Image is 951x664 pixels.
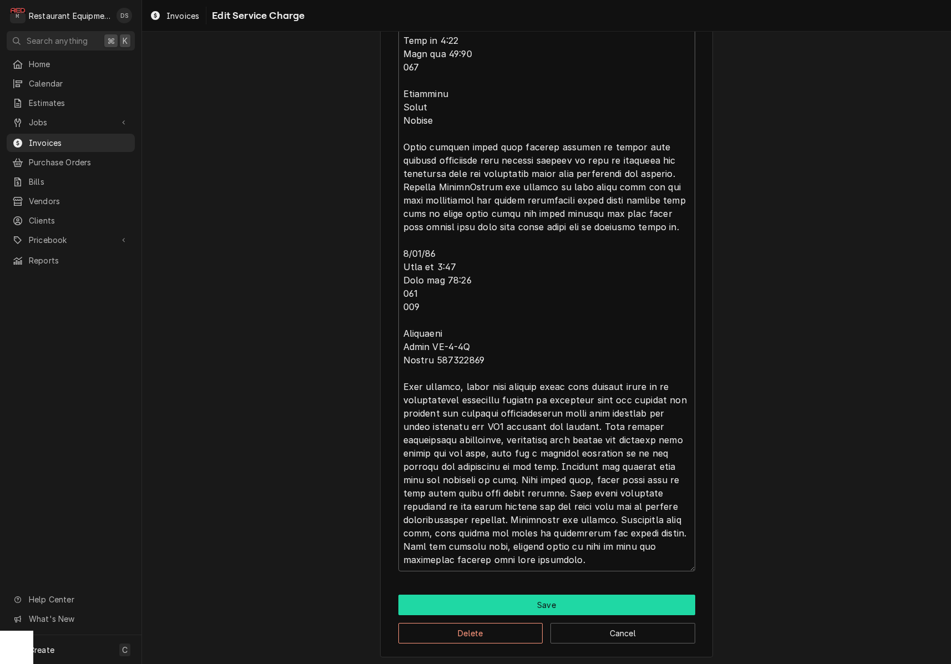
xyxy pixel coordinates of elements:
a: Estimates [7,94,135,112]
span: Estimates [29,97,129,109]
div: DS [117,8,132,23]
a: Go to Pricebook [7,231,135,249]
span: Invoices [29,137,129,149]
span: Vendors [29,195,129,207]
span: Clients [29,215,129,226]
a: Invoices [145,7,204,25]
span: Edit Service Charge [209,8,305,23]
a: Clients [7,211,135,230]
span: Help Center [29,594,128,605]
span: Purchase Orders [29,156,129,168]
span: What's New [29,613,128,625]
span: ⌘ [107,35,115,47]
div: Restaurant Equipment Diagnostics [29,10,110,22]
a: Reports [7,251,135,270]
span: Invoices [166,10,199,22]
span: K [123,35,128,47]
span: Pricebook [29,234,113,246]
a: Go to Help Center [7,590,135,609]
div: Restaurant Equipment Diagnostics's Avatar [10,8,26,23]
span: Reports [29,255,129,266]
div: Button Group [398,595,695,643]
a: Calendar [7,74,135,93]
a: Vendors [7,192,135,210]
span: Calendar [29,78,129,89]
div: R [10,8,26,23]
button: Delete [398,623,543,643]
button: Search anything⌘K [7,31,135,50]
div: Button Group Row [398,595,695,615]
a: Go to Jobs [7,113,135,131]
a: Purchase Orders [7,153,135,171]
a: Invoices [7,134,135,152]
div: Derek Stewart's Avatar [117,8,132,23]
span: Jobs [29,116,113,128]
span: Create [29,645,54,655]
button: Save [398,595,695,615]
div: Button Group Row [398,615,695,643]
span: Bills [29,176,129,187]
a: Go to What's New [7,610,135,628]
a: Home [7,55,135,73]
a: Bills [7,173,135,191]
span: Home [29,58,129,70]
span: C [122,644,128,656]
button: Cancel [550,623,695,643]
span: Search anything [27,35,88,47]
